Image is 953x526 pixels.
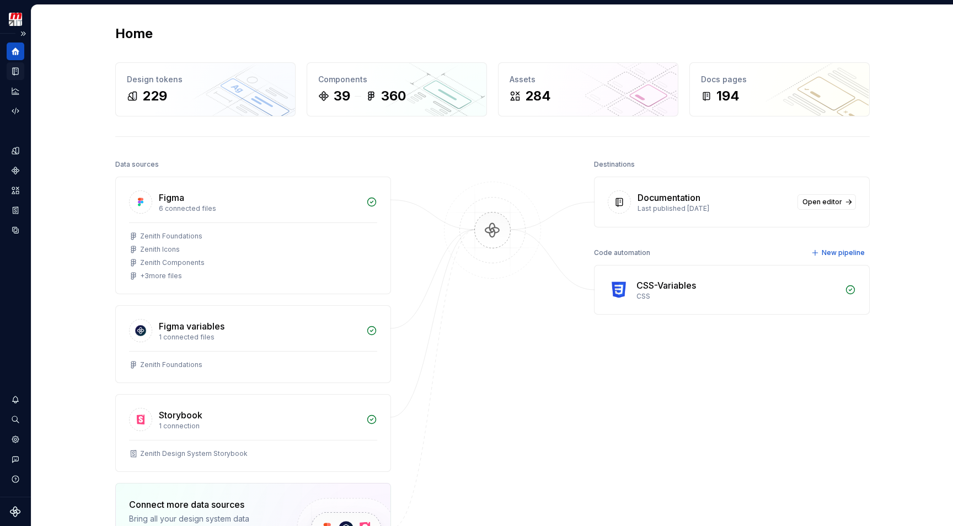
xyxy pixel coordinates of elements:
button: New pipeline [808,245,870,261]
a: Home [7,42,24,60]
div: CSS-Variables [636,279,696,292]
svg: Supernova Logo [10,506,21,517]
div: Figma variables [159,320,224,333]
button: Contact support [7,450,24,468]
a: Figma6 connected filesZenith FoundationsZenith IconsZenith Components+3more files [115,177,391,294]
button: Notifications [7,391,24,408]
div: Zenith Design System Storybook [140,449,248,458]
div: Zenith Components [140,258,205,267]
div: + 3 more files [140,272,182,280]
div: Connect more data sources [129,498,278,511]
a: Storybook1 connectionZenith Design System Storybook [115,394,391,472]
a: Code automation [7,102,24,120]
div: 229 [142,87,167,105]
div: 39 [334,87,350,105]
a: Documentation [7,62,24,80]
a: Storybook stories [7,201,24,219]
a: Docs pages194 [689,62,870,116]
div: Documentation [638,191,700,204]
div: Destinations [594,157,635,172]
a: Design tokens229 [115,62,296,116]
a: Figma variables1 connected filesZenith Foundations [115,305,391,383]
div: 360 [381,87,406,105]
div: 1 connected files [159,333,360,342]
a: Settings [7,431,24,448]
div: Code automation [594,245,650,261]
a: Assets [7,182,24,199]
a: Assets284 [498,62,678,116]
div: Design tokens [127,74,284,85]
div: Components [318,74,475,85]
div: Assets [510,74,667,85]
a: Design tokens [7,142,24,160]
div: 1 connection [159,422,360,431]
div: Zenith Foundations [140,232,202,241]
div: Storybook [159,408,202,422]
h2: Home [115,25,153,42]
div: 194 [716,87,740,105]
div: Zenith Foundations [140,360,202,369]
span: Open editor [802,198,842,206]
div: 6 connected files [159,204,360,213]
img: e95d57dd-783c-4905-b3fc-0c5af85c8823.png [9,13,22,26]
span: New pipeline [822,248,865,257]
a: Components [7,162,24,179]
div: Zenith Icons [140,245,180,254]
div: Figma [159,191,184,204]
a: Data sources [7,221,24,239]
a: Analytics [7,82,24,100]
button: Expand sidebar [15,26,31,41]
div: Docs pages [701,74,858,85]
div: CSS [636,292,838,301]
a: Open editor [797,194,856,210]
button: Search ⌘K [7,411,24,428]
div: Data sources [115,157,159,172]
div: Last published [DATE] [638,204,791,213]
div: 284 [525,87,551,105]
a: Components39360 [307,62,487,116]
